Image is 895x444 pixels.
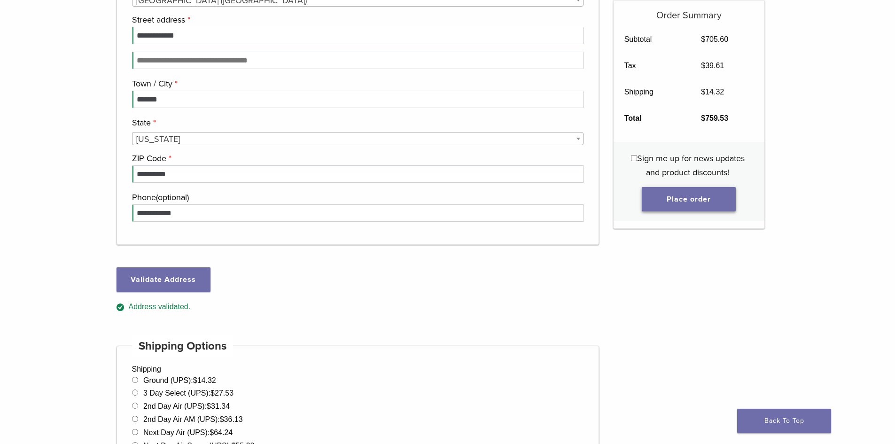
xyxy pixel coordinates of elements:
span: Sign me up for news updates and product discounts! [637,153,745,178]
h5: Order Summary [614,0,764,21]
label: Ground (UPS): [143,376,216,384]
span: $ [701,114,705,122]
bdi: 64.24 [210,428,233,436]
span: Wisconsin [132,132,584,146]
span: (optional) [156,192,189,203]
th: Subtotal [614,26,691,53]
label: Street address [132,13,582,27]
button: Validate Address [117,267,210,292]
button: Place order [642,187,736,211]
bdi: 14.32 [193,376,216,384]
span: $ [210,389,215,397]
div: Address validated. [117,301,599,313]
label: 3 Day Select (UPS): [143,389,233,397]
label: Town / City [132,77,582,91]
span: $ [701,62,705,70]
bdi: 39.61 [701,62,724,70]
bdi: 31.34 [207,402,230,410]
span: $ [220,415,224,423]
label: Phone [132,190,582,204]
bdi: 36.13 [220,415,243,423]
span: $ [207,402,211,410]
label: State [132,116,582,130]
label: Next Day Air (UPS): [143,428,233,436]
span: $ [193,376,197,384]
bdi: 759.53 [701,114,728,122]
h4: Shipping Options [132,335,233,358]
span: $ [701,35,705,43]
th: Shipping [614,79,691,105]
bdi: 14.32 [701,88,724,96]
span: $ [701,88,705,96]
th: Tax [614,53,691,79]
label: 2nd Day Air AM (UPS): [143,415,243,423]
span: State [132,132,584,145]
bdi: 705.60 [701,35,728,43]
bdi: 27.53 [210,389,233,397]
a: Back To Top [737,409,831,433]
th: Total [614,105,691,132]
label: ZIP Code [132,151,582,165]
input: Sign me up for news updates and product discounts! [631,155,637,161]
label: 2nd Day Air (UPS): [143,402,230,410]
span: $ [210,428,214,436]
